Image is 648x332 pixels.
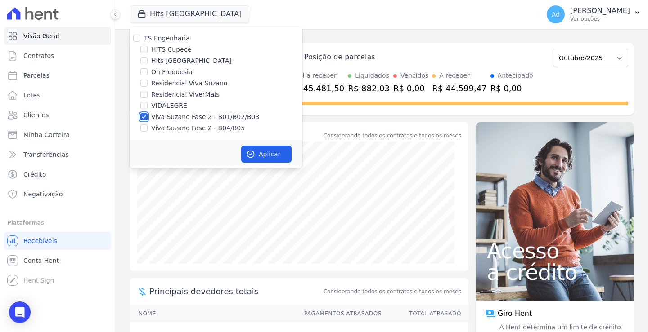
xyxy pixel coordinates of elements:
[4,86,111,104] a: Lotes
[4,165,111,183] a: Crédito
[130,5,249,22] button: Hits [GEOGRAPHIC_DATA]
[241,146,292,163] button: Aplicar
[23,71,49,80] span: Parcelas
[23,111,49,120] span: Clientes
[4,106,111,124] a: Clientes
[487,261,623,283] span: a crédito
[23,256,59,265] span: Conta Hent
[4,185,111,203] a: Negativação
[290,82,344,94] div: R$ 45.481,50
[4,126,111,144] a: Minha Carteira
[23,130,70,139] span: Minha Carteira
[23,31,59,40] span: Visão Geral
[23,51,54,60] span: Contratos
[355,71,389,80] div: Liquidados
[149,285,322,297] span: Principais devedores totais
[348,82,390,94] div: R$ 882,03
[382,305,468,323] th: Total Atrasado
[4,47,111,65] a: Contratos
[498,308,532,319] span: Giro Hent
[23,236,57,245] span: Recebíveis
[151,124,245,133] label: Viva Suzano Fase 2 - B04/B05
[296,305,382,323] th: Pagamentos Atrasados
[151,112,259,122] label: Viva Suzano Fase 2 - B01/B02/B03
[324,132,461,140] div: Considerando todos os contratos e todos os meses
[324,288,461,296] span: Considerando todos os contratos e todos os meses
[144,35,190,42] label: TS Engenharia
[552,11,560,18] span: Ad
[23,170,46,179] span: Crédito
[400,71,428,80] div: Vencidos
[570,15,630,22] p: Ver opções
[290,71,344,80] div: Total a receber
[304,52,375,62] div: Posição de parcelas
[23,190,63,199] span: Negativação
[439,71,470,80] div: A receber
[151,67,193,77] label: Oh Freguesia
[4,27,111,45] a: Visão Geral
[151,56,232,66] label: Hits [GEOGRAPHIC_DATA]
[9,301,31,323] div: Open Intercom Messenger
[151,79,227,88] label: Residencial Viva Suzano
[151,90,219,99] label: Residencial ViverMais
[4,146,111,164] a: Transferências
[540,2,648,27] button: Ad [PERSON_NAME] Ver opções
[7,217,108,228] div: Plataformas
[393,82,428,94] div: R$ 0,00
[4,66,111,84] a: Parcelas
[570,6,630,15] p: [PERSON_NAME]
[4,252,111,270] a: Conta Hent
[130,305,296,323] th: Nome
[151,101,187,111] label: VIDALEGRE
[23,91,40,100] span: Lotes
[498,71,533,80] div: Antecipado
[490,82,533,94] div: R$ 0,00
[432,82,486,94] div: R$ 44.599,47
[23,150,69,159] span: Transferências
[151,45,191,54] label: HITS Cupecê
[4,232,111,250] a: Recebíveis
[487,240,623,261] span: Acesso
